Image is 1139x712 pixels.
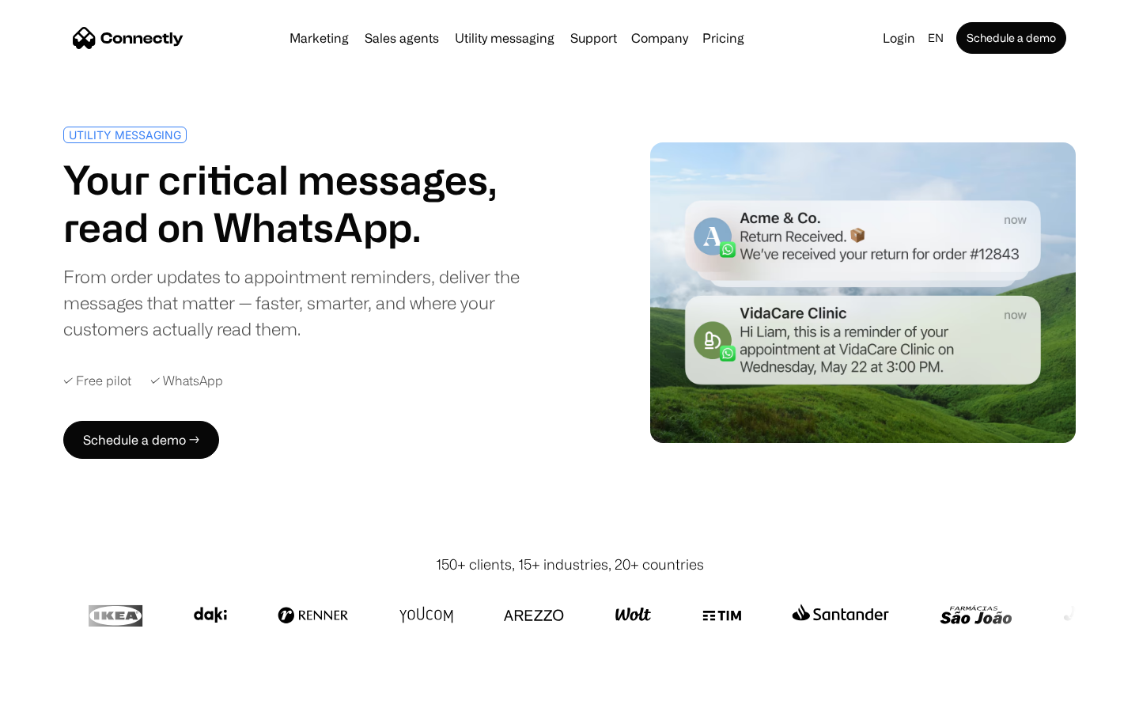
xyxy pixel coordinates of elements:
h1: Your critical messages, read on WhatsApp. [63,156,563,251]
div: 150+ clients, 15+ industries, 20+ countries [436,554,704,575]
div: ✓ WhatsApp [150,373,223,388]
div: ✓ Free pilot [63,373,131,388]
a: Schedule a demo → [63,421,219,459]
div: From order updates to appointment reminders, deliver the messages that matter — faster, smarter, ... [63,263,563,342]
div: UTILITY MESSAGING [69,129,181,141]
ul: Language list [32,684,95,706]
div: en [928,27,944,49]
a: Pricing [696,32,751,44]
a: Login [876,27,921,49]
a: Utility messaging [448,32,561,44]
div: Company [631,27,688,49]
a: Schedule a demo [956,22,1066,54]
a: Sales agents [358,32,445,44]
aside: Language selected: English [16,683,95,706]
a: Support [564,32,623,44]
a: Marketing [283,32,355,44]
